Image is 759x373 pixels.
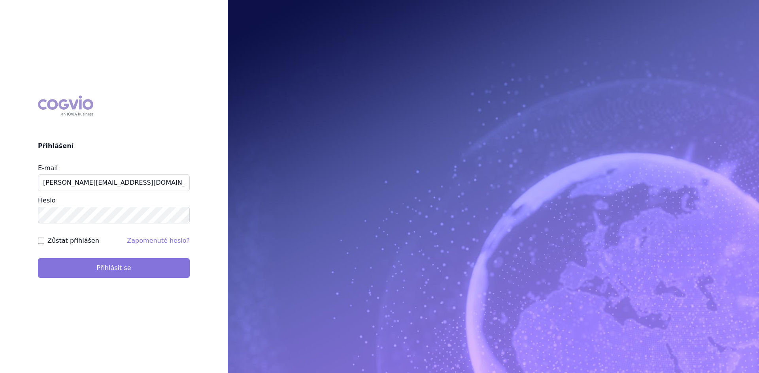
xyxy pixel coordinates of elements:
button: Přihlásit se [38,258,190,278]
label: E-mail [38,164,58,172]
div: COGVIO [38,96,93,116]
label: Zůstat přihlášen [47,236,99,246]
h2: Přihlášení [38,141,190,151]
label: Heslo [38,197,55,204]
a: Zapomenuté heslo? [127,237,190,244]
